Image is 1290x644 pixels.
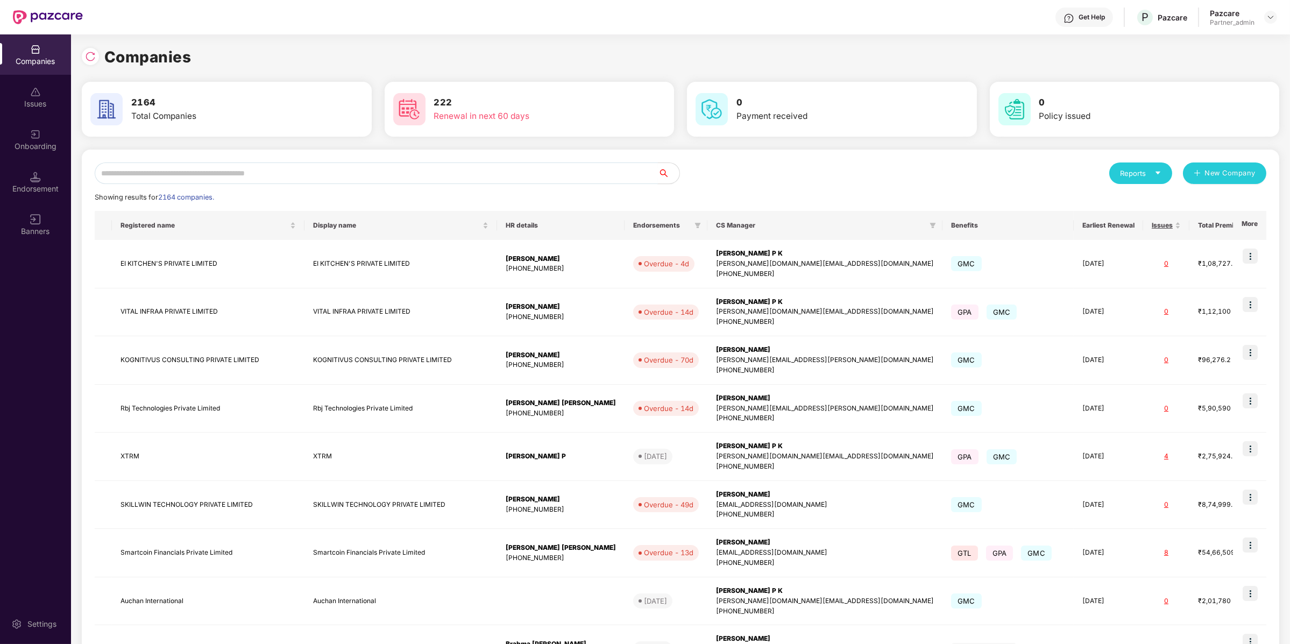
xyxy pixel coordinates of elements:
[716,297,934,307] div: [PERSON_NAME] P K
[1158,12,1187,23] div: Pazcare
[112,211,304,240] th: Registered name
[112,385,304,433] td: Rbj Technologies Private Limited
[1243,490,1258,505] img: icon
[1074,288,1143,337] td: [DATE]
[644,499,693,510] div: Overdue - 49d
[1074,481,1143,529] td: [DATE]
[304,577,497,626] td: Auchan International
[506,505,616,515] div: [PHONE_NUMBER]
[1152,596,1181,606] div: 0
[1074,529,1143,577] td: [DATE]
[85,51,96,62] img: svg+xml;base64,PHN2ZyBpZD0iUmVsb2FkLTMyeDMyIiB4bWxucz0iaHR0cDovL3d3dy53My5vcmcvMjAwMC9zdmciIHdpZH...
[112,433,304,481] td: XTRM
[951,305,979,320] span: GPA
[112,529,304,577] td: Smartcoin Financials Private Limited
[1243,345,1258,360] img: icon
[112,577,304,626] td: Auchan International
[716,537,934,548] div: [PERSON_NAME]
[158,193,214,201] span: 2164 companies.
[1152,221,1173,230] span: Issues
[506,398,616,408] div: [PERSON_NAME] [PERSON_NAME]
[30,87,41,97] img: svg+xml;base64,PHN2ZyBpZD0iSXNzdWVzX2Rpc2FibGVkIiB4bWxucz0iaHR0cDovL3d3dy53My5vcmcvMjAwMC9zdmciIH...
[1074,336,1143,385] td: [DATE]
[1205,168,1256,179] span: New Company
[112,336,304,385] td: KOGNITIVUS CONSULTING PRIVATE LIMITED
[644,451,667,462] div: [DATE]
[1243,586,1258,601] img: icon
[506,312,616,322] div: [PHONE_NUMBER]
[657,162,680,184] button: search
[951,401,982,416] span: GMC
[90,93,123,125] img: svg+xml;base64,PHN2ZyB4bWxucz0iaHR0cDovL3d3dy53My5vcmcvMjAwMC9zdmciIHdpZHRoPSI2MCIgaGVpZ2h0PSI2MC...
[716,269,934,279] div: [PHONE_NUMBER]
[1243,441,1258,456] img: icon
[304,240,497,288] td: EI KITCHEN'S PRIVATE LIMITED
[657,169,679,178] span: search
[716,307,934,317] div: [PERSON_NAME][DOMAIN_NAME][EMAIL_ADDRESS][DOMAIN_NAME]
[304,529,497,577] td: Smartcoin Financials Private Limited
[951,546,978,561] span: GTL
[304,481,497,529] td: SKILLWIN TECHNOLOGY PRIVATE LIMITED
[716,451,934,462] div: [PERSON_NAME][DOMAIN_NAME][EMAIL_ADDRESS][DOMAIN_NAME]
[644,547,693,558] div: Overdue - 13d
[506,553,616,563] div: [PHONE_NUMBER]
[1152,500,1181,510] div: 0
[1198,548,1252,558] div: ₹54,66,509.3
[716,345,934,355] div: [PERSON_NAME]
[1079,13,1105,22] div: Get Help
[1243,297,1258,312] img: icon
[506,350,616,360] div: [PERSON_NAME]
[1194,169,1201,178] span: plus
[497,211,625,240] th: HR details
[434,96,613,110] h3: 222
[644,258,689,269] div: Overdue - 4d
[30,129,41,140] img: svg+xml;base64,PHN2ZyB3aWR0aD0iMjAiIGhlaWdodD0iMjAiIHZpZXdCb3g9IjAgMCAyMCAyMCIgZmlsbD0ibm9uZSIgeG...
[304,288,497,337] td: VITAL INFRAA PRIVATE LIMITED
[716,462,934,472] div: [PHONE_NUMBER]
[1210,18,1254,27] div: Partner_admin
[121,221,288,230] span: Registered name
[30,172,41,182] img: svg+xml;base64,PHN2ZyB3aWR0aD0iMTQuNSIgaGVpZ2h0PSIxNC41IiB2aWV3Qm94PSIwIDAgMTYgMTYiIGZpbGw9Im5vbm...
[1074,240,1143,288] td: [DATE]
[716,249,934,259] div: [PERSON_NAME] P K
[716,221,925,230] span: CS Manager
[304,385,497,433] td: Rbj Technologies Private Limited
[304,433,497,481] td: XTRM
[304,211,497,240] th: Display name
[1198,221,1244,230] span: Total Premium
[716,355,934,365] div: [PERSON_NAME][EMAIL_ADDRESS][PERSON_NAME][DOMAIN_NAME]
[716,413,934,423] div: [PHONE_NUMBER]
[131,110,310,123] div: Total Companies
[716,500,934,510] div: [EMAIL_ADDRESS][DOMAIN_NAME]
[951,449,979,464] span: GPA
[927,219,938,232] span: filter
[644,355,693,365] div: Overdue - 70d
[1198,307,1252,317] div: ₹1,12,100
[1142,11,1149,24] span: P
[716,259,934,269] div: [PERSON_NAME][DOMAIN_NAME][EMAIL_ADDRESS][DOMAIN_NAME]
[716,393,934,404] div: [PERSON_NAME]
[644,307,693,317] div: Overdue - 14d
[644,403,693,414] div: Overdue - 14d
[434,110,613,123] div: Renewal in next 60 days
[1152,451,1181,462] div: 4
[1198,355,1252,365] div: ₹96,276.2
[1198,259,1252,269] div: ₹1,08,727.56
[716,606,934,617] div: [PHONE_NUMBER]
[506,360,616,370] div: [PHONE_NUMBER]
[951,352,982,367] span: GMC
[104,45,192,69] h1: Companies
[694,222,701,229] span: filter
[1243,393,1258,408] img: icon
[716,548,934,558] div: [EMAIL_ADDRESS][DOMAIN_NAME]
[506,451,616,462] div: [PERSON_NAME] P
[1152,404,1181,414] div: 0
[506,494,616,505] div: [PERSON_NAME]
[716,509,934,520] div: [PHONE_NUMBER]
[696,93,728,125] img: svg+xml;base64,PHN2ZyB4bWxucz0iaHR0cDovL3d3dy53My5vcmcvMjAwMC9zdmciIHdpZHRoPSI2MCIgaGVpZ2h0PSI2MC...
[393,93,426,125] img: svg+xml;base64,PHN2ZyB4bWxucz0iaHR0cDovL3d3dy53My5vcmcvMjAwMC9zdmciIHdpZHRoPSI2MCIgaGVpZ2h0PSI2MC...
[987,305,1017,320] span: GMC
[716,596,934,606] div: [PERSON_NAME][DOMAIN_NAME][EMAIL_ADDRESS][DOMAIN_NAME]
[13,10,83,24] img: New Pazcare Logo
[716,490,934,500] div: [PERSON_NAME]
